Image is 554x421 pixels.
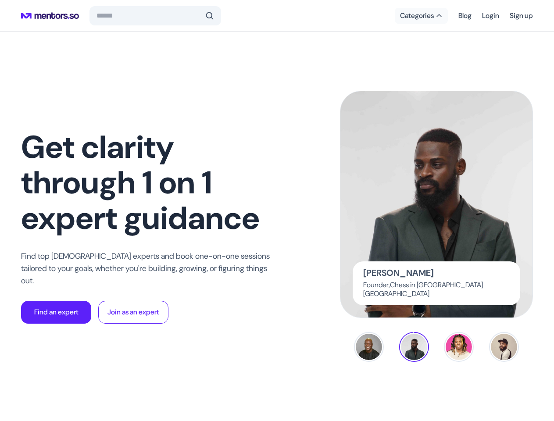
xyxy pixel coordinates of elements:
button: PE [444,332,474,362]
p: Find top [DEMOGRAPHIC_DATA] experts and book one-on-one sessions tailored to your goals, whether ... [21,250,275,287]
p: Join as an expert [107,307,159,318]
img: TU [401,334,427,360]
button: Categories [395,8,448,24]
button: Find an expert [21,301,91,324]
img: BA [356,334,382,360]
p: Founder Chess in [GEOGRAPHIC_DATA] [GEOGRAPHIC_DATA] [363,281,510,298]
img: AS [491,334,517,360]
p: Find an expert [34,307,79,318]
span: , [389,280,390,289]
img: PE [446,334,472,360]
img: Tunde Onakoya [340,91,533,318]
a: Login [482,8,499,24]
h1: Get clarity through 1 on 1 expert guidance [21,129,275,236]
p: [PERSON_NAME] [363,268,434,277]
a: Blog [458,8,472,24]
button: Join as an expert [98,301,168,324]
span: Categories [400,11,434,20]
button: AS [489,332,519,362]
a: Sign up [510,8,533,24]
button: TU [399,332,429,362]
button: BA [354,332,384,362]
